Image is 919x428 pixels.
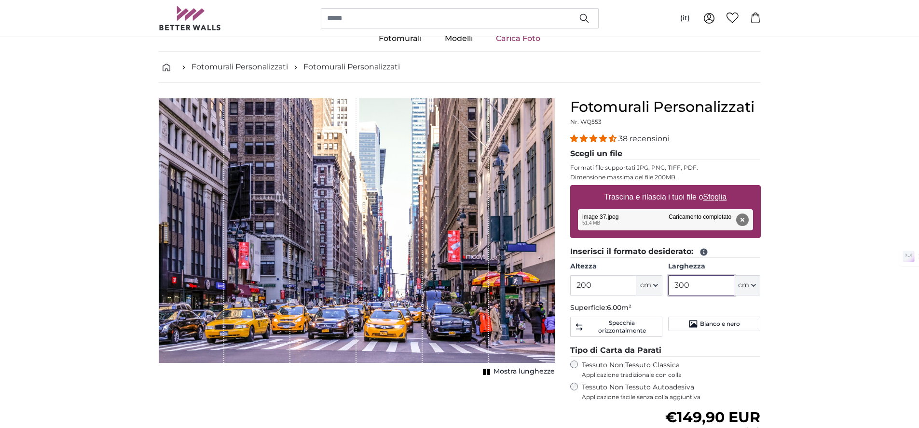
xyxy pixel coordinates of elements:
[159,52,761,83] nav: breadcrumbs
[480,365,555,378] button: Mostra lunghezze
[582,393,761,401] span: Applicazione facile senza colla aggiuntiva
[433,26,484,51] a: Modelli
[570,98,761,116] h1: Fotomurali Personalizzati
[570,148,761,160] legend: Scegli un file
[159,98,555,378] div: 1 of 1
[668,317,760,331] button: Bianco e nero
[582,361,761,379] label: Tessuto Non Tessuto Classica
[738,281,749,290] span: cm
[367,26,433,51] a: Fotomurali
[636,275,662,295] button: cm
[607,303,631,312] span: 6.00m²
[570,134,618,143] span: 4.34 stars
[640,281,651,290] span: cm
[570,345,761,357] legend: Tipo di Carta da Parati
[582,383,761,401] label: Tessuto Non Tessuto Autoadesiva
[159,6,221,30] img: Betterwalls
[570,262,662,271] label: Altezza
[570,164,761,172] p: Formati file supportati JPG, PNG, TIFF, PDF.
[192,61,288,73] a: Fotomurali Personalizzati
[668,262,760,271] label: Larghezza
[570,118,602,125] span: Nr. WQ553
[570,303,761,313] p: Superficie:
[703,193,727,201] u: Sfoglia
[570,174,761,181] p: Dimensione massima del file 200MB.
[570,317,662,337] button: Specchia orizzontalmente
[600,187,730,207] label: Trascina e rilascia i tuoi file o
[586,319,658,334] span: Specchia orizzontalmente
[700,320,740,328] span: Bianco e nero
[618,134,670,143] span: 38 recensioni
[570,246,761,258] legend: Inserisci il formato desiderato:
[672,10,698,27] button: (it)
[484,26,552,51] a: Carica Foto
[494,367,555,376] span: Mostra lunghezze
[734,275,760,295] button: cm
[665,408,760,426] span: €149,90 EUR
[303,61,400,73] a: Fotomurali Personalizzati
[582,371,761,379] span: Applicazione tradizionale con colla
